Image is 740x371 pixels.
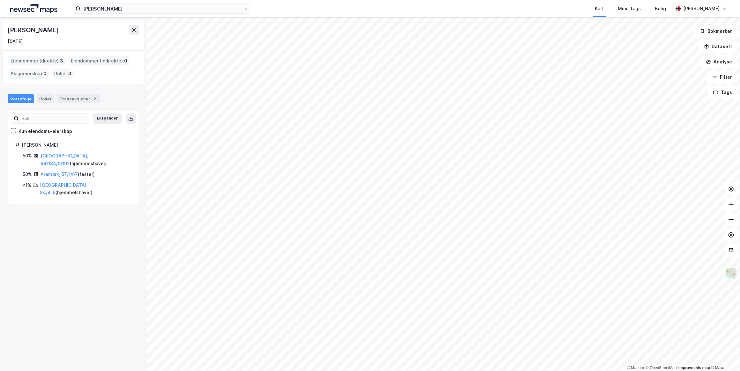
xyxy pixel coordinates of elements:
img: logo.a4113a55bc3d86da70a041830d287a7e.svg [10,4,57,13]
div: ( fester ) [41,171,95,178]
a: Improve this map [678,366,710,370]
div: Aksjeeierskap : [8,69,49,79]
button: Datasett [699,40,737,53]
div: [PERSON_NAME] [8,25,60,35]
div: Roller : [52,69,74,79]
button: Filter [707,71,737,84]
div: Bolig [655,5,666,12]
a: Aremark, 57/1/67 [41,171,78,177]
div: Roller [37,94,54,103]
input: Søk på adresse, matrikkel, gårdeiere, leietakere eller personer [81,4,243,13]
a: [GEOGRAPHIC_DATA], 84/184/0/102 [41,153,88,166]
div: ( hjemmelshaver ) [41,152,131,167]
span: 0 [43,70,47,77]
iframe: Chat Widget [708,340,740,371]
a: [GEOGRAPHIC_DATA], 84/416 [40,182,88,195]
div: ( hjemmelshaver ) [40,181,131,197]
button: Analyse [700,55,737,68]
span: 0 [68,70,71,77]
span: 0 [124,57,127,65]
div: Kart [595,5,604,12]
div: [DATE] [8,38,23,45]
button: Ekspander [93,113,122,124]
div: Mine Tags [618,5,641,12]
div: Kun eiendoms-eierskap [18,127,72,135]
a: Mapbox [627,366,645,370]
div: Kontrollprogram for chat [708,340,740,371]
div: Eiendommer (direkte) : [8,56,66,66]
div: 50% [23,171,32,178]
button: Tags [708,86,737,99]
div: Transaksjoner [57,94,100,103]
div: [PERSON_NAME] [683,5,720,12]
div: Portefølje [8,94,34,103]
span: 3 [60,57,63,65]
div: [PERSON_NAME] [22,141,131,149]
a: OpenStreetMap [646,366,677,370]
div: Eiendommer (Indirekte) : [68,56,130,66]
input: Søk [19,114,89,123]
div: <1% [23,181,31,189]
div: 50% [23,152,32,160]
div: 2 [92,96,98,102]
img: Z [725,267,737,279]
button: Bokmerker [694,25,737,38]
